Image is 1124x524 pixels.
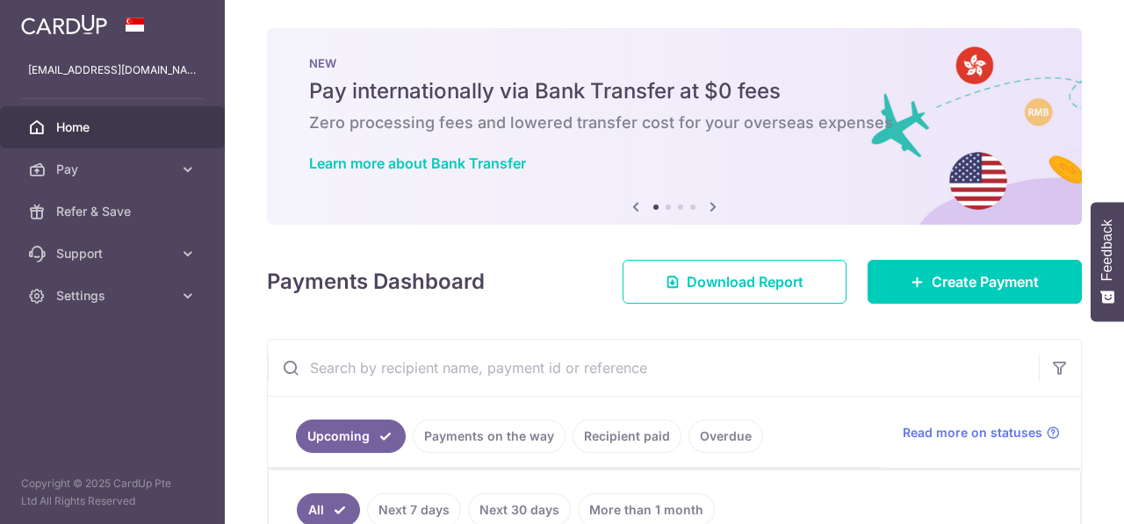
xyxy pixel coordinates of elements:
span: Support [56,245,172,262]
span: Feedback [1099,219,1115,281]
a: Learn more about Bank Transfer [309,154,526,172]
img: CardUp [21,14,107,35]
span: Read more on statuses [903,424,1042,441]
a: Payments on the way [413,420,566,453]
p: NEW [309,56,1040,70]
img: Bank transfer banner [267,28,1082,225]
span: Download Report [687,271,803,292]
span: Refer & Save [56,203,172,220]
button: Feedback - Show survey [1091,202,1124,321]
span: Pay [56,161,172,178]
h6: Zero processing fees and lowered transfer cost for your overseas expenses [309,112,1040,133]
h4: Payments Dashboard [267,266,485,298]
a: Read more on statuses [903,424,1060,441]
a: Create Payment [868,260,1082,304]
a: Recipient paid [573,420,681,453]
span: Home [56,118,172,136]
a: Overdue [688,420,763,453]
h5: Pay internationally via Bank Transfer at $0 fees [309,77,1040,105]
span: Settings [56,287,172,305]
a: Upcoming [296,420,406,453]
input: Search by recipient name, payment id or reference [268,340,1039,396]
p: [EMAIL_ADDRESS][DOMAIN_NAME] [28,61,197,79]
span: Create Payment [932,271,1039,292]
a: Download Report [623,260,847,304]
